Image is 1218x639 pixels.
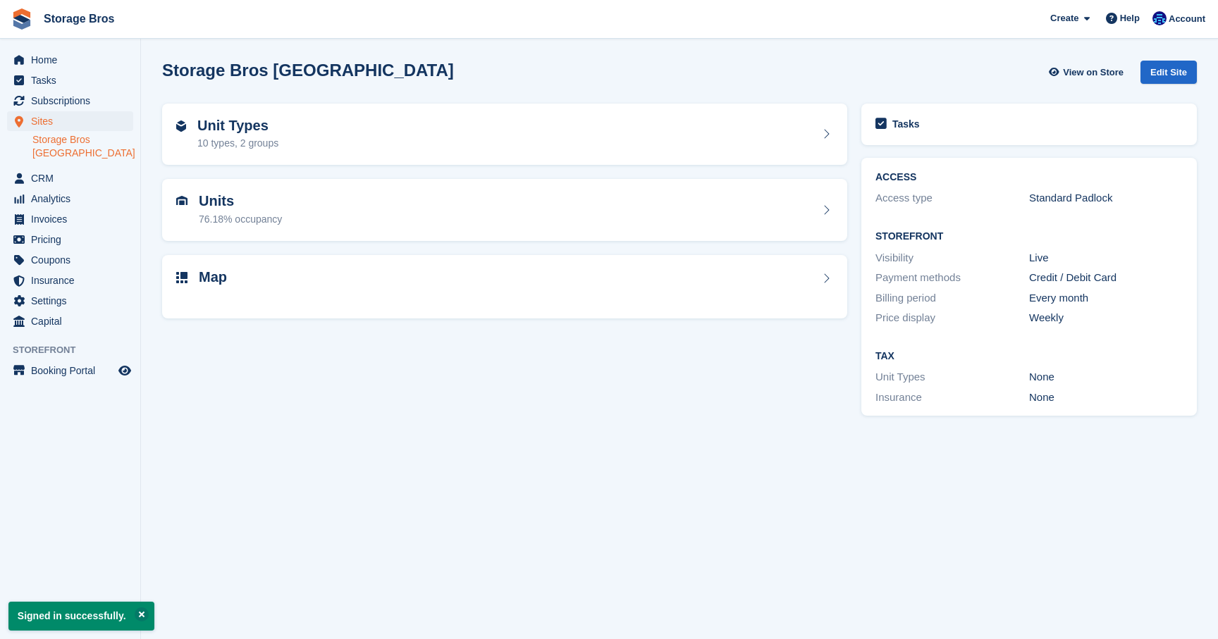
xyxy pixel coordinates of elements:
[1152,11,1167,25] img: Jamie O’Mara
[7,311,133,331] a: menu
[875,172,1183,183] h2: ACCESS
[7,111,133,131] a: menu
[116,362,133,379] a: Preview store
[1029,369,1183,385] div: None
[31,291,116,311] span: Settings
[199,193,282,209] h2: Units
[7,50,133,70] a: menu
[875,190,1029,206] div: Access type
[31,91,116,111] span: Subscriptions
[875,351,1183,362] h2: Tax
[1029,270,1183,286] div: Credit / Debit Card
[162,255,847,319] a: Map
[31,230,116,249] span: Pricing
[875,310,1029,326] div: Price display
[875,390,1029,406] div: Insurance
[1047,61,1129,84] a: View on Store
[1029,290,1183,306] div: Every month
[31,50,116,70] span: Home
[1140,61,1197,89] a: Edit Site
[197,136,278,151] div: 10 types, 2 groups
[7,361,133,380] a: menu
[32,133,133,160] a: Storage Bros [GEOGRAPHIC_DATA]
[1120,11,1140,25] span: Help
[31,361,116,380] span: Booking Portal
[199,269,227,285] h2: Map
[31,111,116,131] span: Sites
[1169,12,1205,26] span: Account
[31,168,116,188] span: CRM
[31,271,116,290] span: Insurance
[1050,11,1078,25] span: Create
[875,231,1183,242] h2: Storefront
[7,91,133,111] a: menu
[162,179,847,241] a: Units 76.18% occupancy
[7,189,133,209] a: menu
[38,7,120,30] a: Storage Bros
[7,209,133,229] a: menu
[1063,66,1124,80] span: View on Store
[176,196,187,206] img: unit-icn-7be61d7bf1b0ce9d3e12c5938cc71ed9869f7b940bace4675aadf7bd6d80202e.svg
[875,250,1029,266] div: Visibility
[7,250,133,270] a: menu
[1140,61,1197,84] div: Edit Site
[176,272,187,283] img: map-icn-33ee37083ee616e46c38cad1a60f524a97daa1e2b2c8c0bc3eb3415660979fc1.svg
[162,61,454,80] h2: Storage Bros [GEOGRAPHIC_DATA]
[13,343,140,357] span: Storefront
[7,70,133,90] a: menu
[199,212,282,227] div: 76.18% occupancy
[875,290,1029,306] div: Billing period
[31,311,116,331] span: Capital
[7,291,133,311] a: menu
[7,230,133,249] a: menu
[31,209,116,229] span: Invoices
[1029,190,1183,206] div: Standard Padlock
[1029,390,1183,406] div: None
[31,189,116,209] span: Analytics
[892,118,920,130] h2: Tasks
[1029,250,1183,266] div: Live
[875,270,1029,286] div: Payment methods
[31,250,116,270] span: Coupons
[11,8,32,30] img: stora-icon-8386f47178a22dfd0bd8f6a31ec36ba5ce8667c1dd55bd0f319d3a0aa187defe.svg
[31,70,116,90] span: Tasks
[7,168,133,188] a: menu
[7,271,133,290] a: menu
[8,602,154,631] p: Signed in successfully.
[197,118,278,134] h2: Unit Types
[162,104,847,166] a: Unit Types 10 types, 2 groups
[875,369,1029,385] div: Unit Types
[1029,310,1183,326] div: Weekly
[176,120,186,132] img: unit-type-icn-2b2737a686de81e16bb02015468b77c625bbabd49415b5ef34ead5e3b44a266d.svg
